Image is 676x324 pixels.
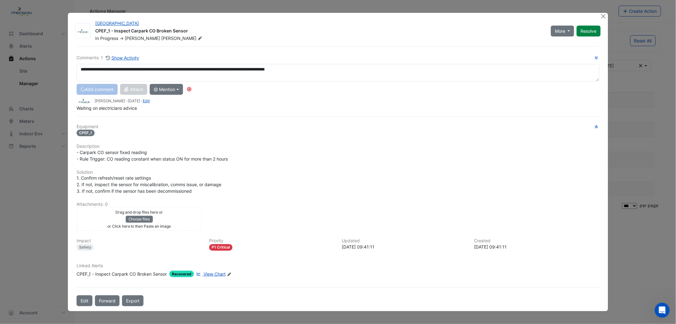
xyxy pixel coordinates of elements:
[150,84,183,95] button: @ Mention
[77,98,92,104] img: Precision Group
[77,170,599,175] h6: Solution
[474,244,599,250] div: [DATE] 09:41:11
[555,28,565,34] span: More
[77,295,92,306] button: Edit
[143,99,150,103] a: Edit
[126,216,153,223] button: Choose files
[77,263,599,268] h6: Linked Alerts
[474,238,599,244] h6: Created
[95,295,120,306] button: Forward
[77,244,94,251] div: Safety
[125,36,160,41] span: [PERSON_NAME]
[186,86,192,92] div: Tooltip anchor
[77,124,599,129] h6: Equipment
[128,99,140,103] span: 2025-09-01 09:41:11
[77,175,221,194] span: 1. Confirm refresh/reset rate settings 2. If not, inspect the sensor for miscalibration, comms is...
[77,238,202,244] h6: Impact
[342,238,467,244] h6: Updated
[161,35,204,41] span: [PERSON_NAME]
[209,238,334,244] h6: Priority
[169,271,194,277] span: Recovered
[106,54,139,61] button: Show Activity
[77,130,95,136] span: CPEF_1
[77,144,599,149] h6: Description
[77,105,137,111] span: Waiting on electricians advice
[77,202,599,207] h6: Attachments: 0
[122,295,143,306] a: Export
[120,36,124,41] span: ->
[115,210,163,215] small: Drag and drop files here or
[77,150,228,162] span: - Carpark CO sensor fixed reading - Rule Trigger: CO reading constant when status ON for more tha...
[95,28,543,35] div: CPEF_1 - Inspect Carpark CO Broken Sensor
[77,271,167,277] div: CPEF_1 - Inspect Carpark CO Broken Sensor
[77,54,139,61] div: Comments: 1
[551,26,574,36] button: More
[342,244,467,250] div: [DATE] 09:41:11
[577,26,601,36] button: Resolve
[76,28,90,34] img: Precision Group
[600,13,607,19] button: Close
[95,98,150,104] small: [PERSON_NAME] - -
[209,244,232,251] div: P1 Critical
[204,271,226,277] span: View Chart
[107,224,171,229] small: or Click here to then Paste an image
[227,272,232,277] fa-icon: Edit Linked Alerts
[95,21,139,26] a: [GEOGRAPHIC_DATA]
[655,303,670,318] iframe: Intercom live chat
[95,36,118,41] span: In Progress
[195,271,226,277] a: View Chart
